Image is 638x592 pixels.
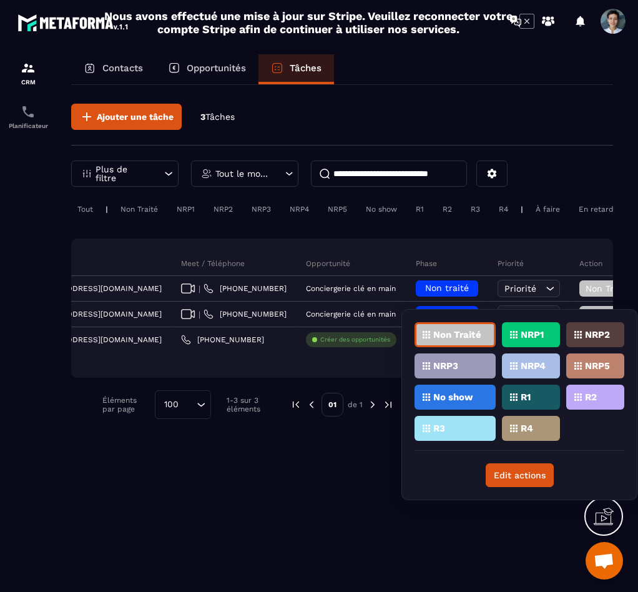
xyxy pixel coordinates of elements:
[71,104,182,130] button: Ajouter une tâche
[436,202,458,217] div: R2
[521,362,546,370] p: NRP4
[207,202,239,217] div: NRP2
[529,202,566,217] div: À faire
[321,202,353,217] div: NRP5
[348,400,363,410] p: de 1
[585,362,610,370] p: NRP5
[521,330,544,339] p: NRP1
[585,330,610,339] p: NRP2
[106,205,108,214] p: |
[199,284,200,294] span: |
[114,202,164,217] div: Non Traité
[464,202,486,217] div: R3
[183,398,194,412] input: Search for option
[227,396,272,413] p: 1-3 sur 3 éléments
[493,202,514,217] div: R4
[320,335,390,344] p: Créer des opportunités
[410,202,430,217] div: R1
[586,542,623,580] a: Ouvrir le chat
[71,202,99,217] div: Tout
[306,310,396,318] p: Conciergerie clé en main
[383,399,394,410] img: next
[433,393,473,402] p: No show
[3,79,53,86] p: CRM
[367,399,378,410] img: next
[586,284,638,294] span: Non Traité
[3,51,53,95] a: formationformationCRM
[199,310,200,319] span: |
[504,284,536,294] span: Priorité
[245,202,277,217] div: NRP3
[96,165,150,182] p: Plus de filtre
[104,9,513,36] h2: Nous avons effectué une mise à jour sur Stripe. Veuillez reconnecter votre compte Stripe afin de ...
[71,54,155,84] a: Contacts
[290,399,302,410] img: prev
[572,202,620,217] div: En retard
[521,205,523,214] p: |
[433,362,458,370] p: NRP3
[306,399,317,410] img: prev
[205,112,235,122] span: Tâches
[521,424,533,433] p: R4
[283,202,315,217] div: NRP4
[204,284,287,294] a: [PHONE_NUMBER]
[102,396,149,413] p: Éléments par page
[306,259,350,269] p: Opportunité
[360,202,403,217] div: No show
[181,335,264,345] a: [PHONE_NUMBER]
[102,62,143,74] p: Contacts
[306,284,396,293] p: Conciergerie clé en main
[170,202,201,217] div: NRP1
[258,54,334,84] a: Tâches
[215,169,271,178] p: Tout le monde
[21,61,36,76] img: formation
[498,259,524,269] p: Priorité
[579,259,602,269] p: Action
[290,62,321,74] p: Tâches
[160,398,183,412] span: 100
[3,122,53,129] p: Planificateur
[155,390,211,419] div: Search for option
[21,104,36,119] img: scheduler
[187,62,246,74] p: Opportunités
[155,54,258,84] a: Opportunités
[416,259,437,269] p: Phase
[486,463,554,487] button: Edit actions
[521,393,531,402] p: R1
[181,259,245,269] p: Meet / Téléphone
[433,424,445,433] p: R3
[200,111,235,123] p: 3
[321,393,343,417] p: 01
[425,283,469,293] span: Non traité
[17,11,130,34] img: logo
[433,330,481,339] p: Non Traité
[204,309,287,319] a: [PHONE_NUMBER]
[3,95,53,139] a: schedulerschedulerPlanificateur
[585,393,597,402] p: R2
[97,111,174,123] span: Ajouter une tâche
